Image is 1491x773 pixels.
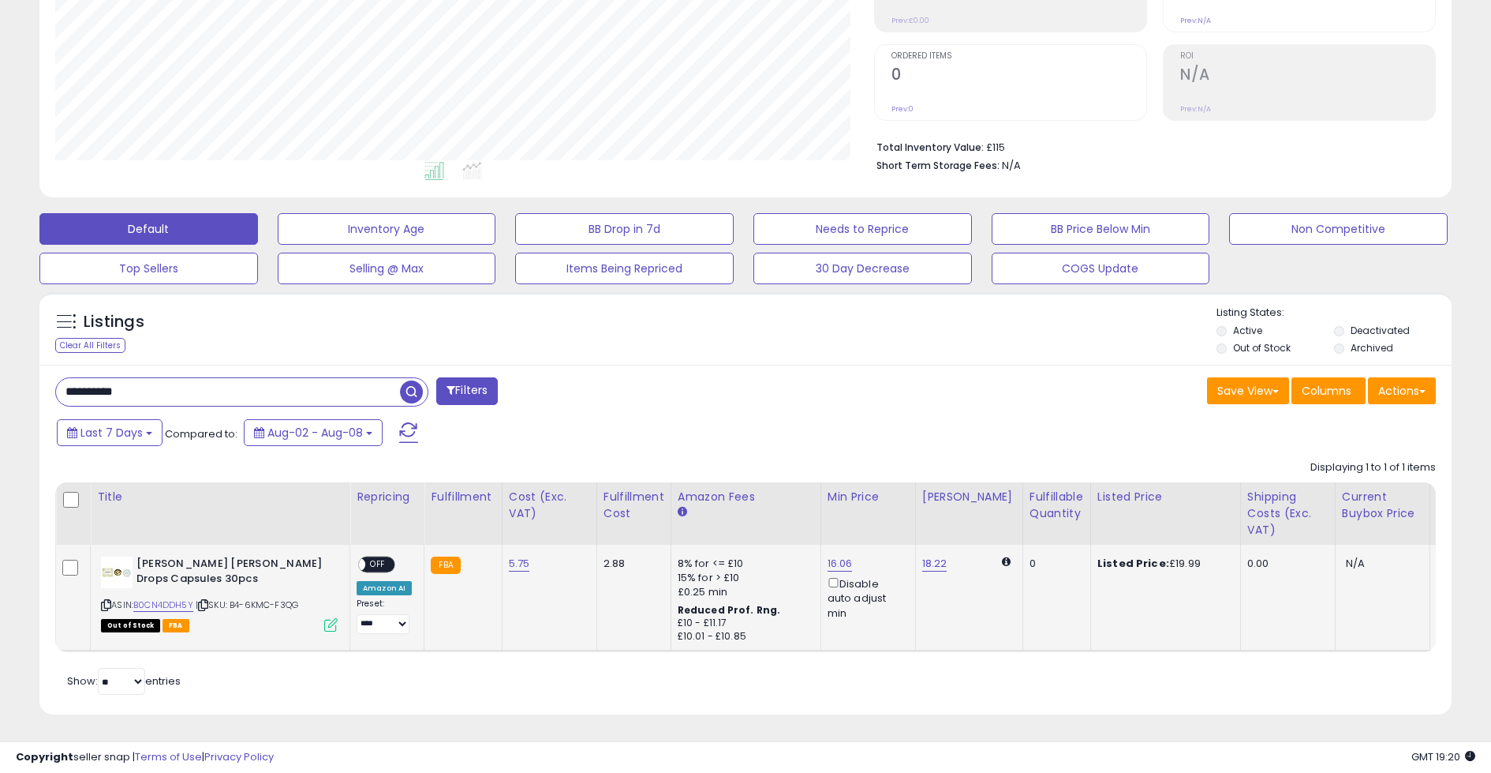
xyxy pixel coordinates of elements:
div: [PERSON_NAME] [922,489,1016,505]
label: Active [1233,324,1262,337]
b: Listed Price: [1097,556,1169,571]
b: Short Term Storage Fees: [876,159,1000,172]
div: Cost (Exc. VAT) [509,489,590,522]
small: Prev: £0.00 [891,16,929,25]
div: 2.88 [603,557,659,571]
button: Top Sellers [39,253,258,284]
span: N/A [1346,556,1365,571]
span: | SKU: B4-6KMC-F3QG [196,599,298,611]
small: Prev: N/A [1180,104,1211,114]
div: Amazon Fees [678,489,814,505]
span: FBA [163,619,189,632]
h2: N/A [1180,66,1435,87]
label: Archived [1351,341,1393,355]
small: FBA [431,557,460,574]
span: Last 7 Days [80,425,143,441]
span: 2025-08-16 19:20 GMT [1411,749,1475,764]
div: Fulfillment [431,489,495,505]
span: All listings that are currently out of stock and unavailable for purchase on Amazon [101,619,160,632]
div: Listed Price [1097,489,1234,505]
div: Title [97,489,343,505]
div: Fulfillable Quantity [1029,489,1084,522]
a: Privacy Policy [204,749,274,764]
li: £115 [876,137,1424,156]
span: Aug-02 - Aug-08 [267,425,363,441]
button: Selling @ Max [278,253,496,284]
div: 15% for > £10 [678,571,809,585]
label: Out of Stock [1233,341,1291,355]
a: 16.06 [828,556,853,572]
button: Non Competitive [1229,213,1448,245]
span: Compared to: [165,426,237,441]
h5: Listings [84,311,144,333]
span: Ordered Items [891,52,1146,61]
span: Show: entries [67,674,181,689]
img: 31NzwMlskTL._SL40_.jpg [101,557,133,588]
b: Total Inventory Value: [876,141,984,154]
div: Clear All Filters [55,338,125,353]
div: Preset: [357,599,412,634]
button: 30 Day Decrease [753,253,972,284]
label: Deactivated [1351,324,1410,337]
button: Filters [436,377,498,405]
strong: Copyright [16,749,73,764]
div: seller snap | | [16,750,274,765]
span: OFF [365,558,390,572]
div: ASIN: [101,557,338,630]
button: Actions [1368,377,1436,404]
div: Displaying 1 to 1 of 1 items [1310,460,1436,475]
span: Columns [1302,383,1351,399]
div: £10 - £11.17 [678,617,809,630]
button: Inventory Age [278,213,496,245]
button: BB Drop in 7d [515,213,734,245]
button: Columns [1291,377,1366,404]
div: Repricing [357,489,417,505]
button: Last 7 Days [57,419,163,446]
div: £0.25 min [678,585,809,599]
div: Min Price [828,489,909,505]
div: 0 [1029,557,1078,571]
button: Aug-02 - Aug-08 [244,419,383,446]
span: ROI [1180,52,1435,61]
div: Fulfillment Cost [603,489,664,522]
div: £19.99 [1097,557,1228,571]
h2: 0 [891,66,1146,87]
a: B0CN4DDH5Y [133,599,193,612]
div: Disable auto adjust min [828,575,903,621]
b: Reduced Prof. Rng. [678,603,781,617]
button: Items Being Repriced [515,253,734,284]
small: Prev: 0 [891,104,914,114]
span: N/A [1002,158,1021,173]
div: £10.01 - £10.85 [678,630,809,644]
a: 18.22 [922,556,947,572]
div: Shipping Costs (Exc. VAT) [1247,489,1328,538]
button: BB Price Below Min [992,213,1210,245]
div: Current Buybox Price [1342,489,1423,522]
div: 0.00 [1247,557,1323,571]
small: Prev: N/A [1180,16,1211,25]
b: [PERSON_NAME] [PERSON_NAME] Drops Capsules 30pcs [136,557,328,590]
div: Amazon AI [357,581,412,595]
button: Default [39,213,258,245]
p: Listing States: [1216,306,1451,321]
a: Terms of Use [135,749,202,764]
button: COGS Update [992,253,1210,284]
a: 5.75 [509,556,530,572]
button: Save View [1207,377,1289,404]
div: 8% for <= £10 [678,557,809,571]
small: Amazon Fees. [678,505,687,520]
button: Needs to Reprice [753,213,972,245]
